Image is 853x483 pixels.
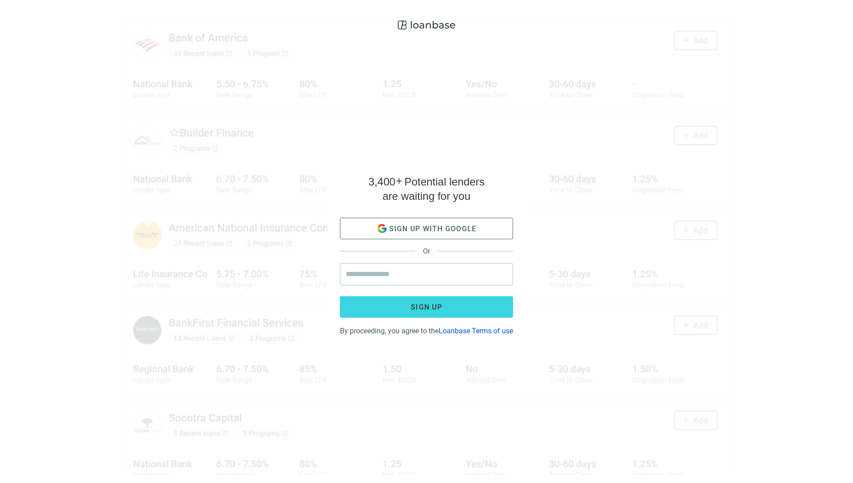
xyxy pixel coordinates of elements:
button: Sign up [340,296,513,318]
span: Sign up [411,303,442,311]
span: Sign up with google [389,224,477,233]
span: 3,400 [369,176,396,188]
div: By proceeding, you agree to the [340,325,513,335]
button: Sign up with google [340,218,513,239]
a: Loanbase Terms of use [439,327,513,335]
span: + [396,175,402,187]
h4: Potential lenders are waiting for you [369,175,485,203]
span: Or [415,247,438,255]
